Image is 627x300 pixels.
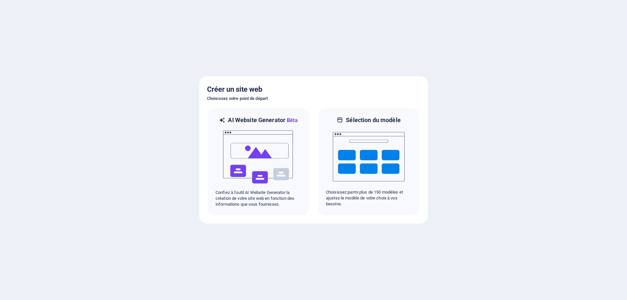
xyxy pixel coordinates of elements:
p: Choisissez parmi plus de 150 modèles et ajustez-le modèle de votre choix à vos besoins. [326,189,411,207]
img: ai [222,124,294,190]
span: Bêta [285,117,298,123]
p: Confiez à l'outil AI Website Generator la création de votre site web en fonction des informations... [216,190,301,207]
h6: Sélection du modèle [346,116,401,124]
h6: Choisissez votre point de départ [207,95,420,103]
div: Sélection du modèleChoisissez parmi plus de 150 modèles et ajustez-le modèle de votre choix à vos... [317,108,420,216]
h6: AI Website Generator [228,116,297,124]
div: AI Website GeneratorBêtaaiConfiez à l'outil AI Website Generator la création de votre site web en... [207,108,310,216]
h5: Créer un site web [207,84,420,95]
